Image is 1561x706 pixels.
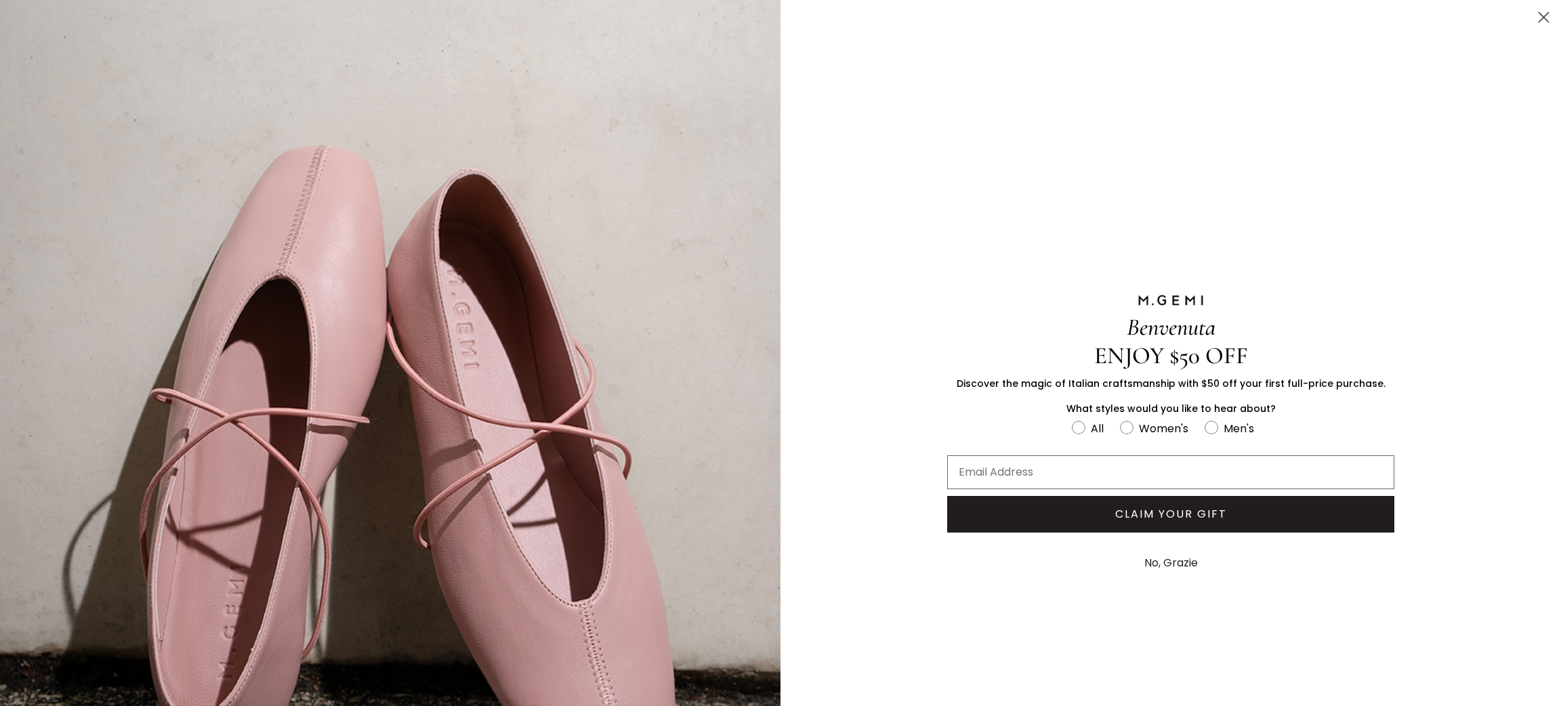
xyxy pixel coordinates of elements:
span: Benvenuta [1127,313,1215,341]
button: No, Grazie [1138,546,1205,580]
img: M.GEMI [1137,294,1205,306]
button: CLAIM YOUR GIFT [947,496,1394,533]
div: Women's [1139,420,1188,437]
span: ENJOY $50 OFF [1094,341,1248,370]
span: What styles would you like to hear about? [1066,402,1276,415]
button: Close dialog [1532,5,1556,29]
div: All [1091,420,1104,437]
input: Email Address [947,455,1394,489]
div: Men's [1224,420,1254,437]
span: Discover the magic of Italian craftsmanship with $50 off your first full-price purchase. [957,377,1386,390]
